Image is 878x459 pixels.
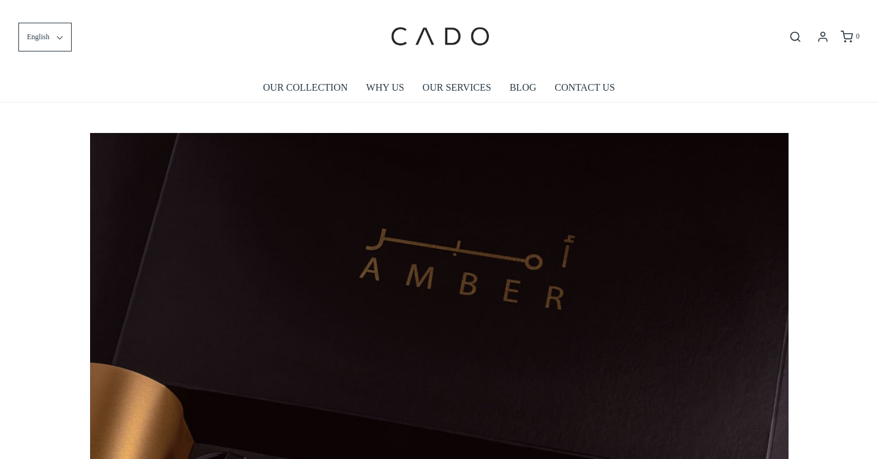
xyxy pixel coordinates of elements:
a: CONTACT US [554,74,615,102]
a: BLOG [510,74,537,102]
button: Open search bar [784,30,806,44]
a: OUR COLLECTION [263,74,347,102]
button: English [18,23,72,51]
a: OUR SERVICES [423,74,491,102]
img: cadogifting [387,9,491,64]
a: 0 [839,31,860,43]
span: 0 [856,32,860,40]
span: English [27,31,50,43]
a: WHY US [366,74,404,102]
